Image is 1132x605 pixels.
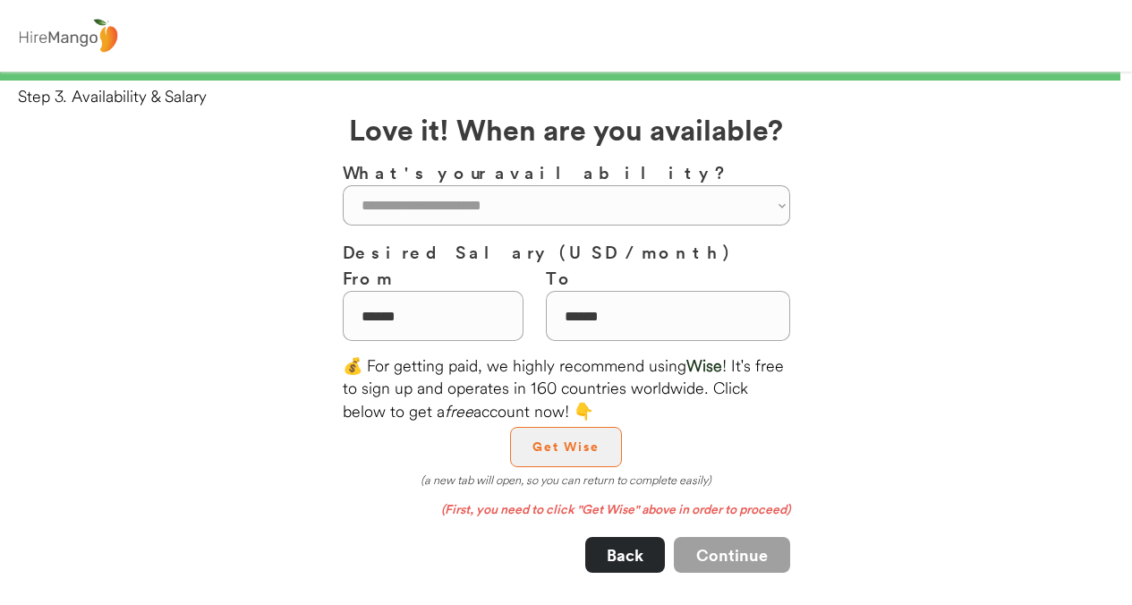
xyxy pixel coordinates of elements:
[585,537,665,573] button: Back
[546,265,790,291] h3: To
[441,500,790,518] em: (First, you need to click "Get Wise" above in order to proceed)
[13,15,123,57] img: logo%20-%20hiremango%20gray.png
[343,354,790,422] div: 💰 For getting paid, we highly recommend using ! It's free to sign up and operates in 160 countrie...
[510,427,622,467] button: Get Wise
[445,401,473,422] em: free
[349,107,783,150] h2: Love it! When are you available?
[18,85,1132,107] div: Step 3. Availability & Salary
[343,239,790,265] h3: Desired Salary (USD / month)
[343,159,790,185] h3: What's your availability?
[421,473,711,487] em: (a new tab will open, so you can return to complete easily)
[686,355,722,376] font: Wise
[4,72,1128,81] div: 99%
[674,537,790,573] button: Continue
[343,265,523,291] h3: From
